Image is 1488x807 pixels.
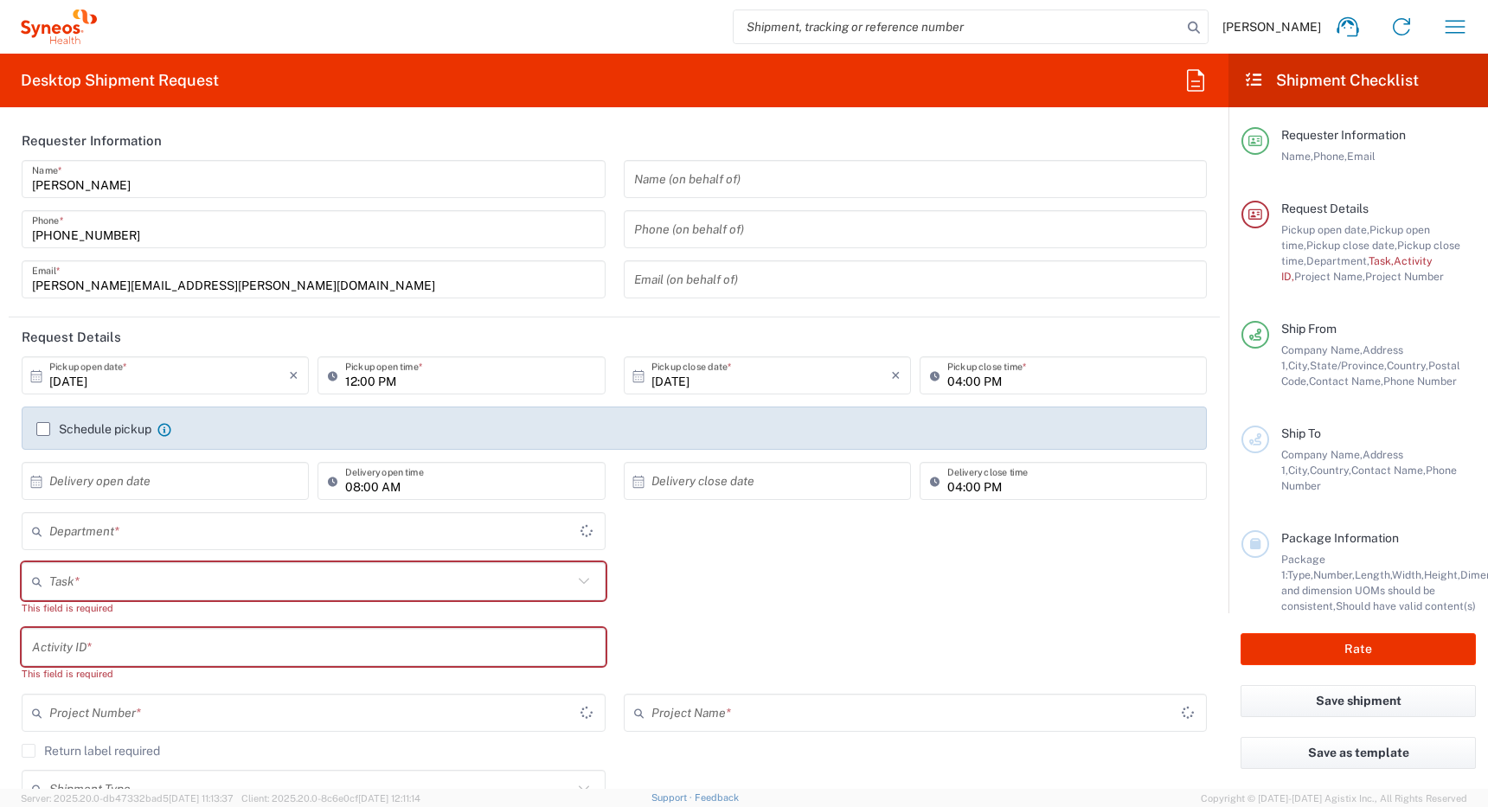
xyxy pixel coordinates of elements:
i: × [289,362,298,389]
button: Save as template [1241,737,1476,769]
span: Contact Name, [1351,464,1426,477]
span: Client: 2025.20.0-8c6e0cf [241,793,420,804]
span: Number, [1313,568,1355,581]
span: Should have valid content(s) [1336,599,1476,612]
span: Company Name, [1281,448,1363,461]
span: Requester Information [1281,128,1406,142]
span: Pickup open date, [1281,223,1369,236]
i: × [891,362,901,389]
button: Rate [1241,633,1476,665]
span: Ship From [1281,322,1337,336]
label: Return label required [22,744,160,758]
span: Name, [1281,150,1313,163]
input: Shipment, tracking or reference number [734,10,1182,43]
span: Width, [1392,568,1424,581]
span: Length, [1355,568,1392,581]
span: City, [1288,464,1310,477]
h2: Requester Information [22,132,162,150]
span: Company Name, [1281,343,1363,356]
span: Email [1347,150,1376,163]
span: Project Name, [1294,270,1365,283]
span: Pickup close date, [1306,239,1397,252]
h2: Desktop Shipment Request [21,70,219,91]
span: [PERSON_NAME] [1222,19,1321,35]
span: Server: 2025.20.0-db47332bad5 [21,793,234,804]
span: State/Province, [1310,359,1387,372]
span: Country, [1310,464,1351,477]
div: This field is required [22,666,606,682]
span: Package 1: [1281,553,1325,581]
h2: Shipment Checklist [1244,70,1419,91]
span: City, [1288,359,1310,372]
span: Phone, [1313,150,1347,163]
div: This field is required [22,600,606,616]
span: Country, [1387,359,1428,372]
span: [DATE] 12:11:14 [358,793,420,804]
span: Contact Name, [1309,375,1383,387]
span: Task, [1369,254,1394,267]
span: [DATE] 11:13:37 [169,793,234,804]
a: Feedback [695,792,739,803]
span: Copyright © [DATE]-[DATE] Agistix Inc., All Rights Reserved [1201,791,1467,806]
span: Project Number [1365,270,1444,283]
label: Schedule pickup [36,422,151,436]
span: Ship To [1281,426,1321,440]
span: Phone Number [1383,375,1457,387]
span: Type, [1287,568,1313,581]
span: Request Details [1281,202,1369,215]
button: Save shipment [1241,685,1476,717]
span: Department, [1306,254,1369,267]
a: Support [651,792,695,803]
h2: Request Details [22,329,121,346]
span: Package Information [1281,531,1399,545]
span: Height, [1424,568,1460,581]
